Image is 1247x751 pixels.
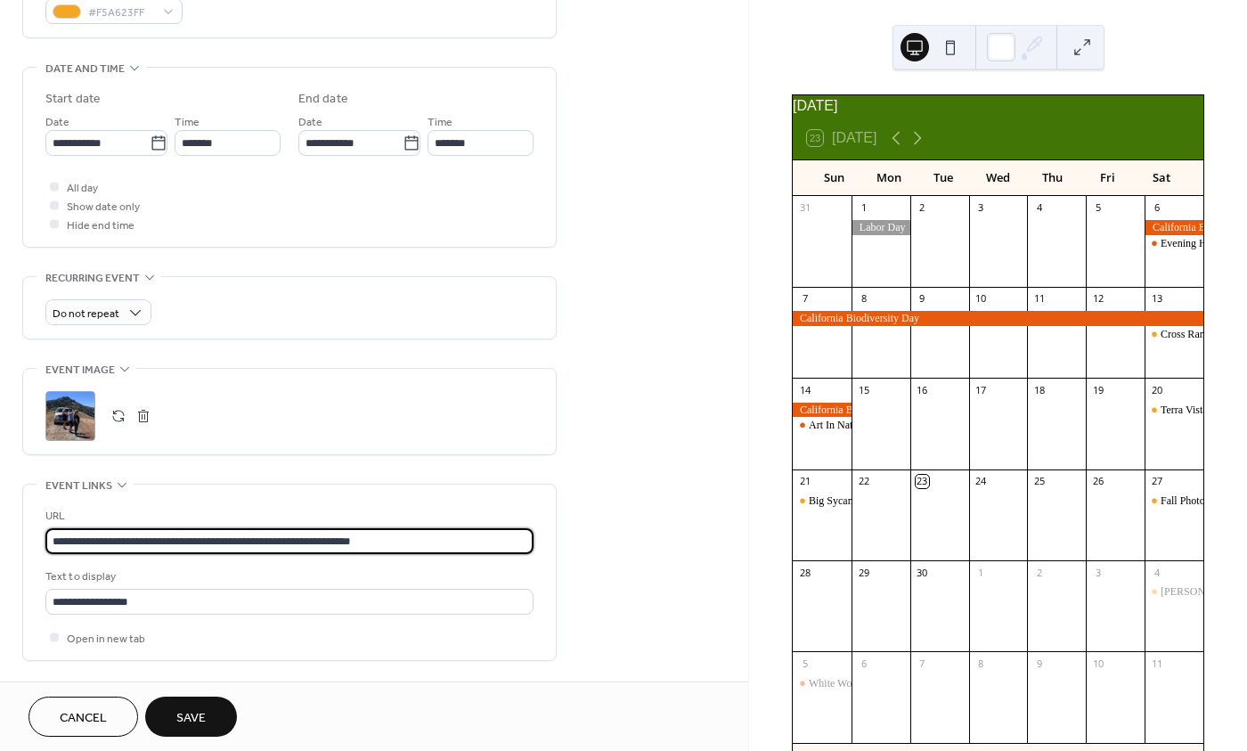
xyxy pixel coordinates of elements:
[1145,584,1203,600] div: Hart Flats Group Hike - Bear Mountain
[298,113,322,132] span: Date
[809,494,893,509] div: Big Sycamore Hike
[793,403,852,418] div: California Biodiversity Day
[45,507,530,526] div: URL
[1091,383,1104,396] div: 19
[857,201,870,215] div: 1
[1150,292,1163,306] div: 13
[974,383,988,396] div: 17
[1150,383,1163,396] div: 20
[857,292,870,306] div: 8
[67,630,145,649] span: Open in new tab
[175,113,200,132] span: Time
[176,709,206,728] span: Save
[1145,494,1203,509] div: Fall Photography Workshop/Tour
[1150,475,1163,488] div: 27
[67,198,140,216] span: Show date only
[53,304,119,324] span: Do not repeat
[857,657,870,670] div: 6
[1032,566,1046,579] div: 2
[45,113,69,132] span: Date
[29,697,138,737] button: Cancel
[793,676,852,691] div: White Wolf Hike
[974,201,988,215] div: 3
[793,418,852,433] div: Art In Nature - Tejon Canyon
[798,475,811,488] div: 21
[45,90,101,109] div: Start date
[45,361,115,380] span: Event image
[852,220,910,235] div: Labor Day
[1135,160,1189,196] div: Sat
[809,676,882,691] div: White Wolf Hike
[916,475,929,488] div: 23
[857,475,870,488] div: 22
[1145,236,1203,251] div: Evening Hike - Reservoir #2
[793,494,852,509] div: Big Sycamore Hike
[1150,566,1163,579] div: 4
[88,4,154,22] span: #F5A623FF
[807,160,861,196] div: Sun
[1091,201,1104,215] div: 5
[1145,403,1203,418] div: Terra Vista Community Hike on Tejon
[45,567,530,586] div: Text to display
[971,160,1025,196] div: Wed
[60,709,107,728] span: Cancel
[145,697,237,737] button: Save
[67,179,98,198] span: All day
[916,292,929,306] div: 9
[974,657,988,670] div: 8
[45,269,140,288] span: Recurring event
[916,201,929,215] div: 2
[1032,475,1046,488] div: 25
[793,95,1203,117] div: [DATE]
[793,311,1203,326] div: California Biodiversity Day
[1145,220,1203,235] div: California Biodiversity Day
[1150,201,1163,215] div: 6
[45,477,112,495] span: Event links
[45,391,95,441] div: ;
[1150,657,1163,670] div: 11
[1025,160,1080,196] div: Thu
[916,383,929,396] div: 16
[798,566,811,579] div: 28
[1145,327,1203,342] div: Cross Ranch Biodiversity Tour
[974,566,988,579] div: 1
[1032,657,1046,670] div: 9
[428,113,452,132] span: Time
[974,292,988,306] div: 10
[916,566,929,579] div: 30
[857,566,870,579] div: 29
[798,201,811,215] div: 31
[1032,383,1046,396] div: 18
[45,60,125,78] span: Date and time
[1032,201,1046,215] div: 4
[809,418,984,433] div: Art In Nature - [GEOGRAPHIC_DATA]
[798,383,811,396] div: 14
[1091,566,1104,579] div: 3
[1080,160,1134,196] div: Fri
[798,292,811,306] div: 7
[1091,292,1104,306] div: 12
[1091,475,1104,488] div: 26
[916,657,929,670] div: 7
[798,657,811,670] div: 5
[917,160,971,196] div: Tue
[298,90,348,109] div: End date
[1091,657,1104,670] div: 10
[857,383,870,396] div: 15
[861,160,916,196] div: Mon
[974,475,988,488] div: 24
[67,216,134,235] span: Hide end time
[1032,292,1046,306] div: 11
